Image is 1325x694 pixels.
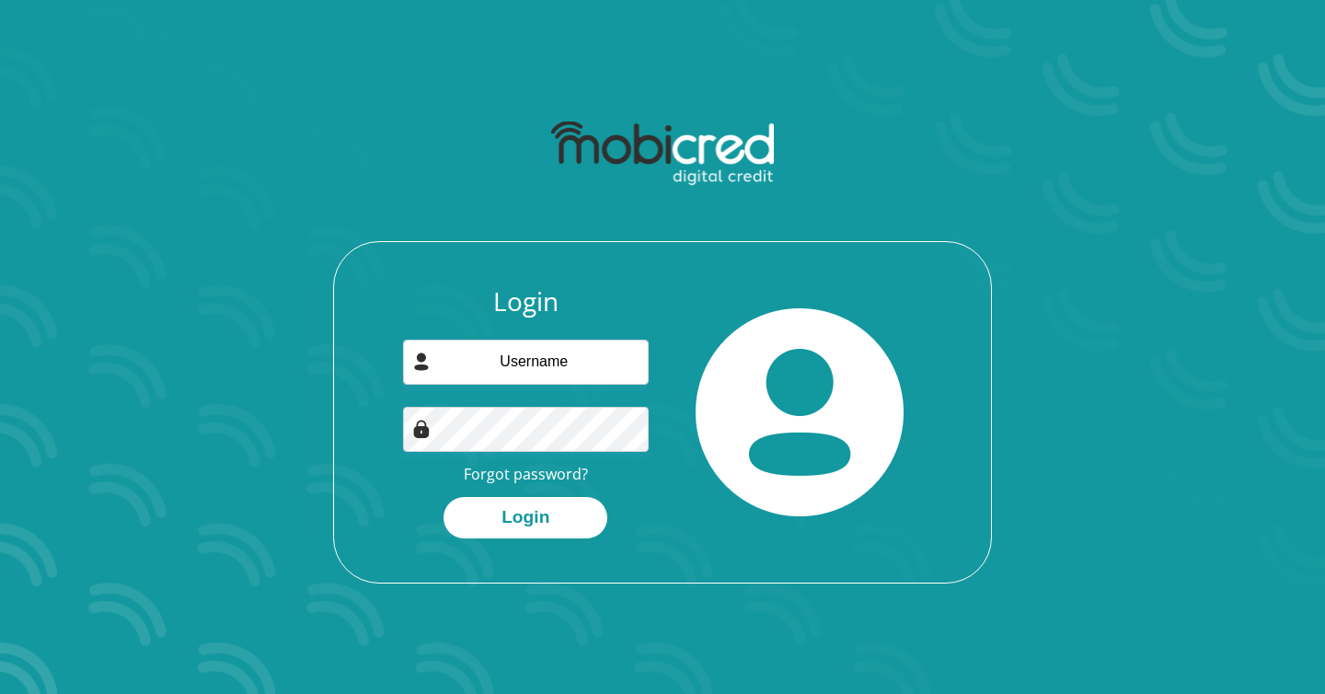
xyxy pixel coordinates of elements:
[444,497,607,538] button: Login
[412,420,431,438] img: Image
[403,286,650,318] h3: Login
[464,464,588,484] a: Forgot password?
[551,121,773,186] img: mobicred logo
[412,353,431,371] img: user-icon image
[403,340,650,385] input: Username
